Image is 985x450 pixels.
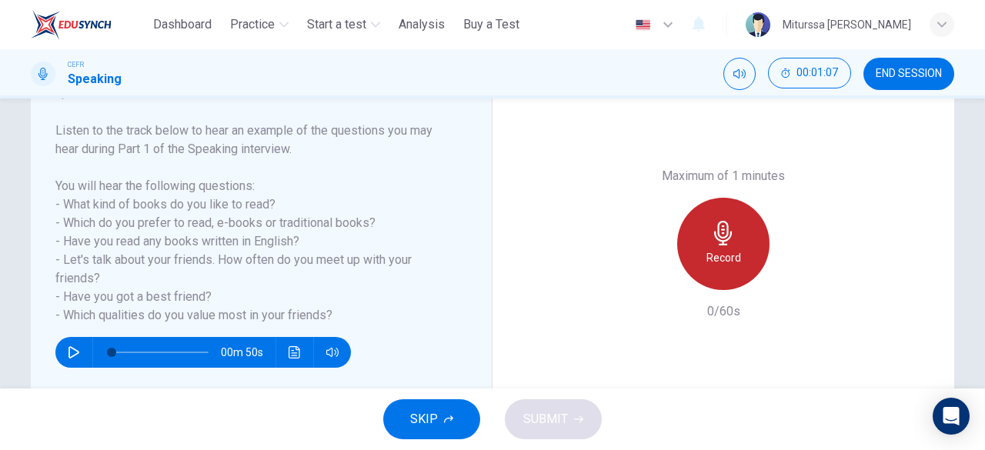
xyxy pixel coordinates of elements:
[933,398,970,435] div: Open Intercom Messenger
[224,11,295,38] button: Practice
[31,9,147,40] a: ELTC logo
[768,58,851,88] button: 00:01:07
[768,58,851,90] div: Hide
[746,12,770,37] img: Profile picture
[723,58,756,90] div: Mute
[153,15,212,34] span: Dashboard
[796,67,838,79] span: 00:01:07
[147,11,218,38] button: Dashboard
[410,408,438,430] span: SKIP
[55,122,449,325] h6: Listen to the track below to hear an example of the questions you may hear during Part 1 of the S...
[633,19,653,31] img: en
[392,11,451,38] button: Analysis
[707,302,740,321] h6: 0/60s
[221,337,275,368] span: 00m 50s
[706,248,741,267] h6: Record
[399,15,445,34] span: Analysis
[68,70,122,88] h1: Speaking
[31,9,112,40] img: ELTC logo
[863,58,954,90] button: END SESSION
[662,167,785,185] h6: Maximum of 1 minutes
[301,11,386,38] button: Start a test
[457,11,526,38] button: Buy a Test
[230,15,275,34] span: Practice
[282,337,307,368] button: Click to see the audio transcription
[677,198,770,290] button: Record
[876,68,942,80] span: END SESSION
[383,399,480,439] button: SKIP
[68,59,84,70] span: CEFR
[307,15,366,34] span: Start a test
[783,15,911,34] div: Miturssa [PERSON_NAME]
[463,15,519,34] span: Buy a Test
